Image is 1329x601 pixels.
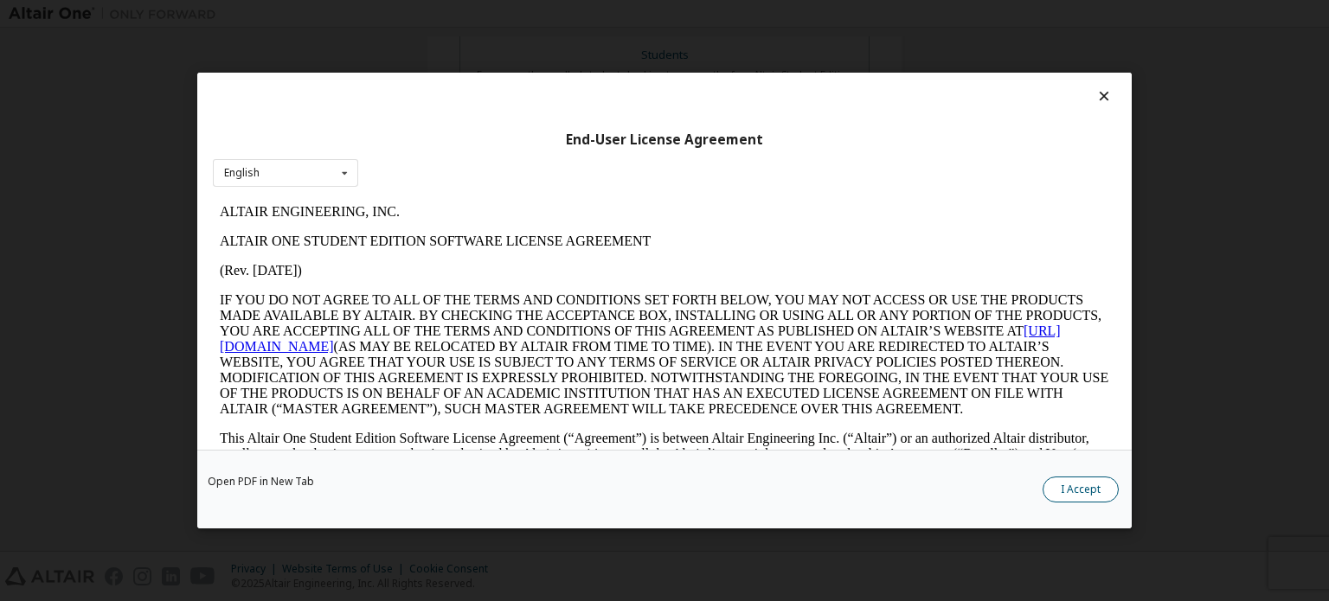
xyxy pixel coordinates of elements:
[7,95,896,220] p: IF YOU DO NOT AGREE TO ALL OF THE TERMS AND CONDITIONS SET FORTH BELOW, YOU MAY NOT ACCESS OR USE...
[208,476,314,487] a: Open PDF in New Tab
[213,131,1116,149] div: End-User License Agreement
[1043,476,1119,502] button: I Accept
[7,7,896,22] p: ALTAIR ENGINEERING, INC.
[7,36,896,52] p: ALTAIR ONE STUDENT EDITION SOFTWARE LICENSE AGREEMENT
[7,126,848,157] a: [URL][DOMAIN_NAME]
[224,168,260,178] div: English
[7,66,896,81] p: (Rev. [DATE])
[7,233,896,296] p: This Altair One Student Edition Software License Agreement (“Agreement”) is between Altair Engine...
